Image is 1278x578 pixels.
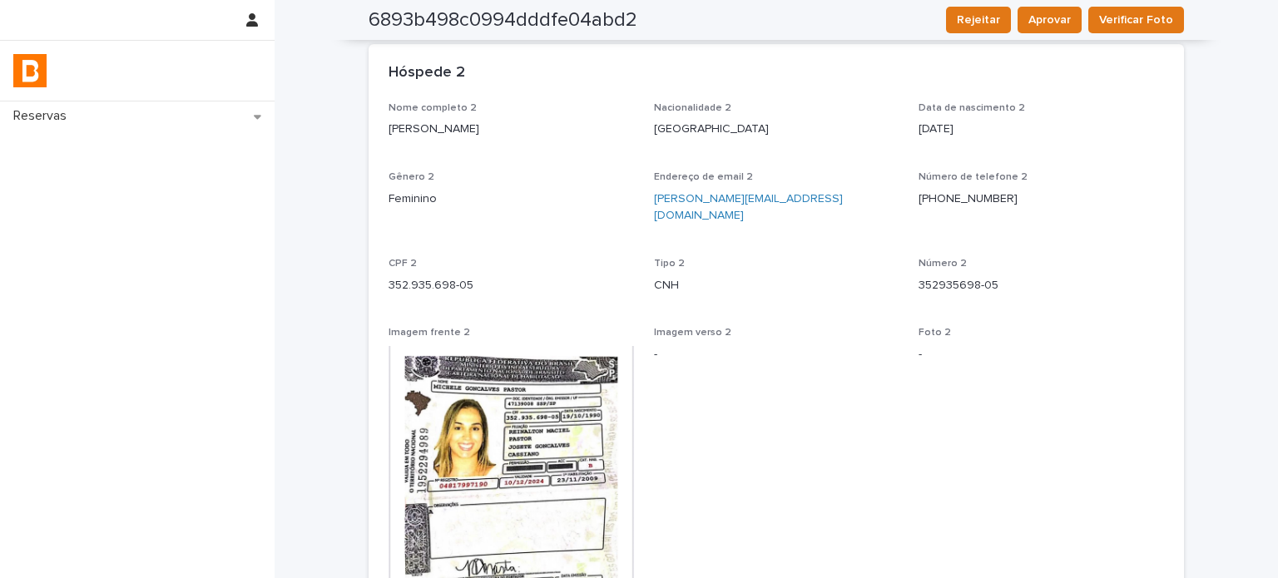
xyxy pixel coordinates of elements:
[946,7,1011,33] button: Rejeitar
[389,190,634,208] p: Feminino
[389,64,465,82] h2: Hóspede 2
[654,259,685,269] span: Tipo 2
[389,259,417,269] span: CPF 2
[654,121,899,138] p: [GEOGRAPHIC_DATA]
[919,328,951,338] span: Foto 2
[919,172,1028,182] span: Número de telefone 2
[919,193,1018,205] a: [PHONE_NUMBER]
[1099,12,1173,28] span: Verificar Foto
[389,121,634,138] p: [PERSON_NAME]
[369,8,637,32] h2: 6893b498c0994dddfe04abd2
[654,103,731,113] span: Nacionalidade 2
[654,328,731,338] span: Imagem verso 2
[654,172,753,182] span: Endereço de email 2
[654,277,899,294] p: CNH
[919,277,1164,294] p: 352935698-05
[1028,12,1071,28] span: Aprovar
[919,346,1164,363] p: -
[7,108,80,124] p: Reservas
[389,277,634,294] p: 352.935.698-05
[1018,7,1082,33] button: Aprovar
[919,259,967,269] span: Número 2
[389,328,470,338] span: Imagem frente 2
[919,121,1164,138] p: [DATE]
[1088,7,1184,33] button: Verificar Foto
[13,54,47,87] img: zVaNuJHRTjyIjT5M9Xd5
[389,172,434,182] span: Gênero 2
[957,12,1000,28] span: Rejeitar
[654,193,843,222] a: [PERSON_NAME][EMAIL_ADDRESS][DOMAIN_NAME]
[389,103,477,113] span: Nome completo 2
[919,103,1025,113] span: Data de nascimento 2
[654,346,899,363] p: -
